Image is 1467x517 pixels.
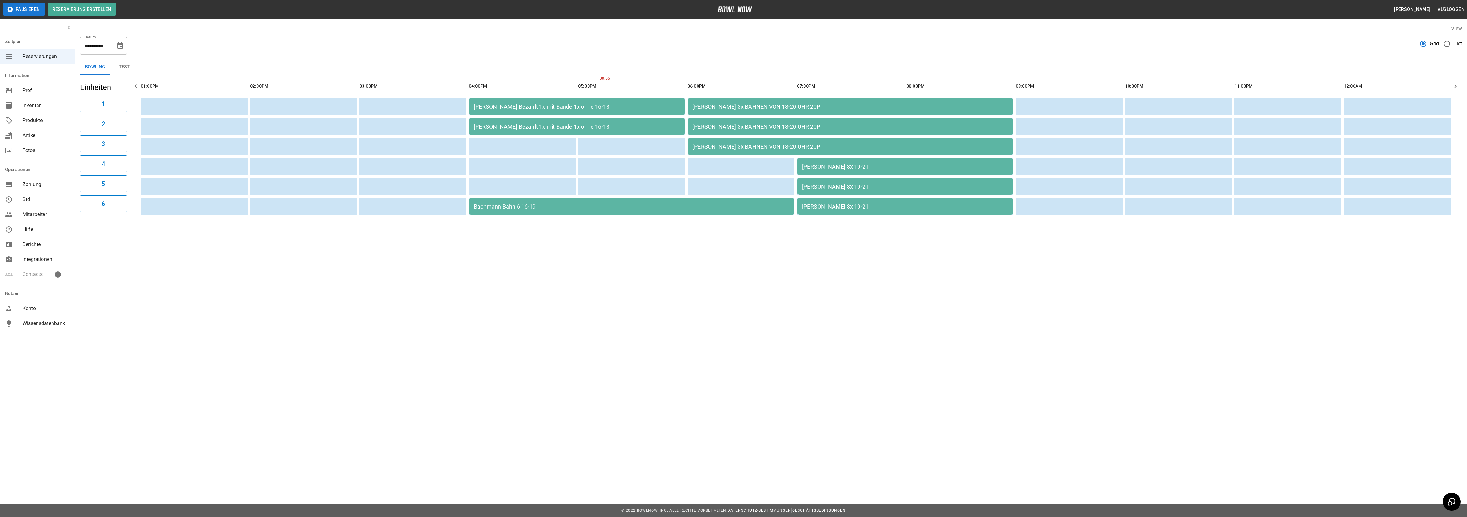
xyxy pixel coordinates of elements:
h6: 5 [102,179,105,189]
th: 12:00AM [1344,77,1451,95]
span: Fotos [23,147,70,154]
table: sticky table [138,75,1453,218]
h6: 1 [102,99,105,109]
th: 04:00PM [469,77,576,95]
button: test [110,60,138,75]
span: Berichte [23,241,70,248]
span: Produkte [23,117,70,124]
button: Bowling [80,60,110,75]
th: 09:00PM [1016,77,1123,95]
h5: Einheiten [80,82,127,92]
span: Grid [1430,40,1439,47]
span: Artikel [23,132,70,139]
div: inventory tabs [80,60,1462,75]
button: 1 [80,96,127,112]
span: List [1454,40,1462,47]
div: [PERSON_NAME] 3x BAHNEN VON 18-20 UHR 20P [693,103,1008,110]
button: 3 [80,135,127,152]
button: [PERSON_NAME] [1392,4,1433,15]
span: Inventar [23,102,70,109]
button: 6 [80,195,127,212]
div: [PERSON_NAME] 3x 19-21 [802,163,1008,170]
span: Wissensdatenbank [23,320,70,327]
button: Reservierung erstellen [48,3,116,16]
span: 08:55 [598,76,600,82]
button: Choose date, selected date is 18. Okt. 2025 [114,40,126,52]
span: Profil [23,87,70,94]
th: 10:00PM [1125,77,1232,95]
div: [PERSON_NAME] 3x 19-21 [802,183,1008,190]
h6: 3 [102,139,105,149]
div: [PERSON_NAME] 3x BAHNEN VON 18-20 UHR 20P [693,143,1008,150]
a: Datenschutz-Bestimmungen [728,508,791,513]
div: [PERSON_NAME] 3x BAHNEN VON 18-20 UHR 20P [693,123,1008,130]
div: [PERSON_NAME] Bezahlt 1x mit Bande 1x ohne 16-18 [474,123,680,130]
div: [PERSON_NAME] Bezahlt 1x mit Bande 1x ohne 16-18 [474,103,680,110]
span: Hilfe [23,226,70,233]
a: Geschäftsbedingungen [792,508,846,513]
th: 06:00PM [688,77,794,95]
button: 5 [80,175,127,192]
span: Std [23,196,70,203]
div: [PERSON_NAME] 3x 19-21 [802,203,1008,210]
th: 11:00PM [1234,77,1341,95]
div: Bachmann Bahn 6 16-19 [474,203,789,210]
span: © 2022 BowlNow, Inc. Alle Rechte vorbehalten. [621,508,728,513]
h6: 4 [102,159,105,169]
th: 07:00PM [797,77,904,95]
button: Pausieren [3,3,45,16]
span: Zahlung [23,181,70,188]
th: 03:00PM [359,77,466,95]
span: Mitarbeiter [23,211,70,218]
img: logo [718,6,752,12]
h6: 6 [102,199,105,209]
h6: 2 [102,119,105,129]
th: 02:00PM [250,77,357,95]
span: Konto [23,305,70,312]
span: Reservierungen [23,53,70,60]
label: View [1451,26,1462,32]
th: 05:00PM [578,77,685,95]
button: Ausloggen [1435,4,1467,15]
button: 2 [80,116,127,132]
th: 08:00PM [906,77,1013,95]
button: 4 [80,155,127,172]
span: Integrationen [23,256,70,263]
th: 01:00PM [141,77,248,95]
